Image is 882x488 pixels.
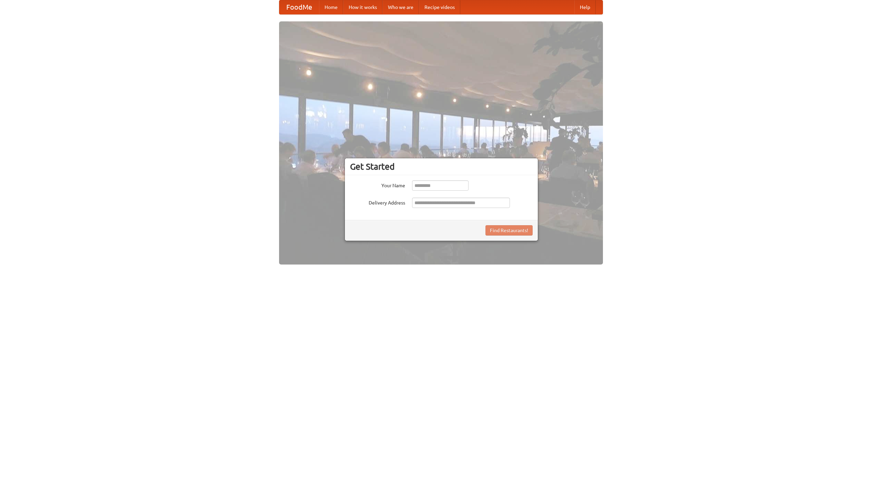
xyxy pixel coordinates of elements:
a: Home [319,0,343,14]
label: Delivery Address [350,198,405,206]
a: Help [574,0,596,14]
a: How it works [343,0,382,14]
button: Find Restaurants! [485,225,533,236]
a: Recipe videos [419,0,460,14]
h3: Get Started [350,161,533,172]
a: Who we are [382,0,419,14]
a: FoodMe [279,0,319,14]
label: Your Name [350,180,405,189]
